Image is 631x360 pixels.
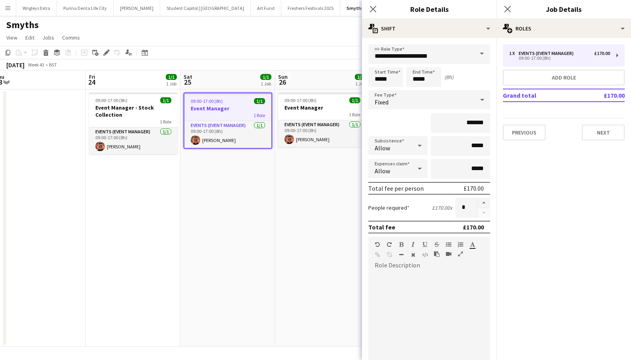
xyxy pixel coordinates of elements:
[434,251,440,257] button: Paste as plain text
[26,62,46,68] span: Week 43
[355,81,366,87] div: 1 Job
[434,241,440,248] button: Strikethrough
[503,70,625,85] button: Add role
[114,0,160,16] button: [PERSON_NAME]
[458,251,463,257] button: Fullscreen
[368,204,409,211] label: People required
[184,93,272,149] app-job-card: 09:00-17:00 (8h)1/1Event Manager1 RoleEvents (Event Manager)1/109:00-17:00 (8h)[PERSON_NAME]
[368,223,395,231] div: Total fee
[444,74,453,81] div: (8h)
[355,74,366,80] span: 1/1
[519,51,577,56] div: Events (Event Manager)
[375,241,380,248] button: Undo
[470,241,475,248] button: Text Color
[254,98,265,104] span: 1/1
[261,81,271,87] div: 1 Job
[160,119,171,125] span: 1 Role
[88,78,95,87] span: 24
[410,252,416,258] button: Clear Formatting
[463,223,484,231] div: £170.00
[184,105,271,112] h3: Event Manager
[362,19,496,38] div: Shift
[278,73,288,80] span: Sun
[278,104,367,111] h3: Event Manager
[278,93,367,147] app-job-card: 09:00-17:00 (8h)1/1Event Manager1 RoleEvents (Event Manager)1/109:00-17:00 (8h)[PERSON_NAME]
[95,97,127,103] span: 09:00-17:00 (8h)
[368,184,424,192] div: Total fee per person
[254,112,265,118] span: 1 Role
[496,19,631,38] div: Roles
[251,0,281,16] button: Art Fund
[582,125,625,140] button: Next
[340,0,370,16] button: Smyths
[3,32,21,43] a: View
[496,4,631,14] h3: Job Details
[594,51,610,56] div: £170.00
[260,74,271,80] span: 1/1
[446,241,451,248] button: Unordered List
[22,32,38,43] a: Edit
[160,97,171,103] span: 1/1
[284,97,316,103] span: 09:00-17:00 (8h)
[478,198,490,208] button: Increase
[6,34,17,41] span: View
[49,62,57,68] div: BST
[184,73,192,80] span: Sat
[25,34,34,41] span: Edit
[191,98,223,104] span: 09:00-17:00 (8h)
[166,81,176,87] div: 1 Job
[62,34,80,41] span: Comms
[375,98,388,106] span: Fixed
[503,89,578,102] td: Grand total
[410,241,416,248] button: Italic
[16,0,57,16] button: Wrigleys Extra
[277,78,288,87] span: 26
[464,184,484,192] div: £170.00
[458,241,463,248] button: Ordered List
[422,252,428,258] button: HTML Code
[362,4,496,14] h3: Role Details
[89,104,178,118] h3: Event Manager - Stock Collection
[578,89,625,102] td: £170.00
[509,56,610,60] div: 09:00-17:00 (8h)
[59,32,83,43] a: Comms
[446,251,451,257] button: Insert video
[89,73,95,80] span: Fri
[398,241,404,248] button: Bold
[6,19,39,31] h1: Smyths
[375,144,390,152] span: Allow
[278,120,367,147] app-card-role: Events (Event Manager)1/109:00-17:00 (8h)[PERSON_NAME]
[503,125,546,140] button: Previous
[387,241,392,248] button: Redo
[398,252,404,258] button: Horizontal Line
[160,0,251,16] button: Student Capitol | [GEOGRAPHIC_DATA]
[375,167,390,175] span: Allow
[6,61,25,69] div: [DATE]
[349,112,360,117] span: 1 Role
[422,241,428,248] button: Underline
[432,204,452,211] div: £170.00 x
[182,78,192,87] span: 25
[89,127,178,154] app-card-role: Events (Event Manager)1/109:00-17:00 (8h)[PERSON_NAME]
[39,32,57,43] a: Jobs
[509,51,519,56] div: 1 x
[166,74,177,80] span: 1/1
[281,0,340,16] button: Freshers Festivals 2025
[184,121,271,148] app-card-role: Events (Event Manager)1/109:00-17:00 (8h)[PERSON_NAME]
[57,0,114,16] button: Purina Denta Life City
[349,97,360,103] span: 1/1
[89,93,178,154] app-job-card: 09:00-17:00 (8h)1/1Event Manager - Stock Collection1 RoleEvents (Event Manager)1/109:00-17:00 (8h...
[42,34,54,41] span: Jobs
